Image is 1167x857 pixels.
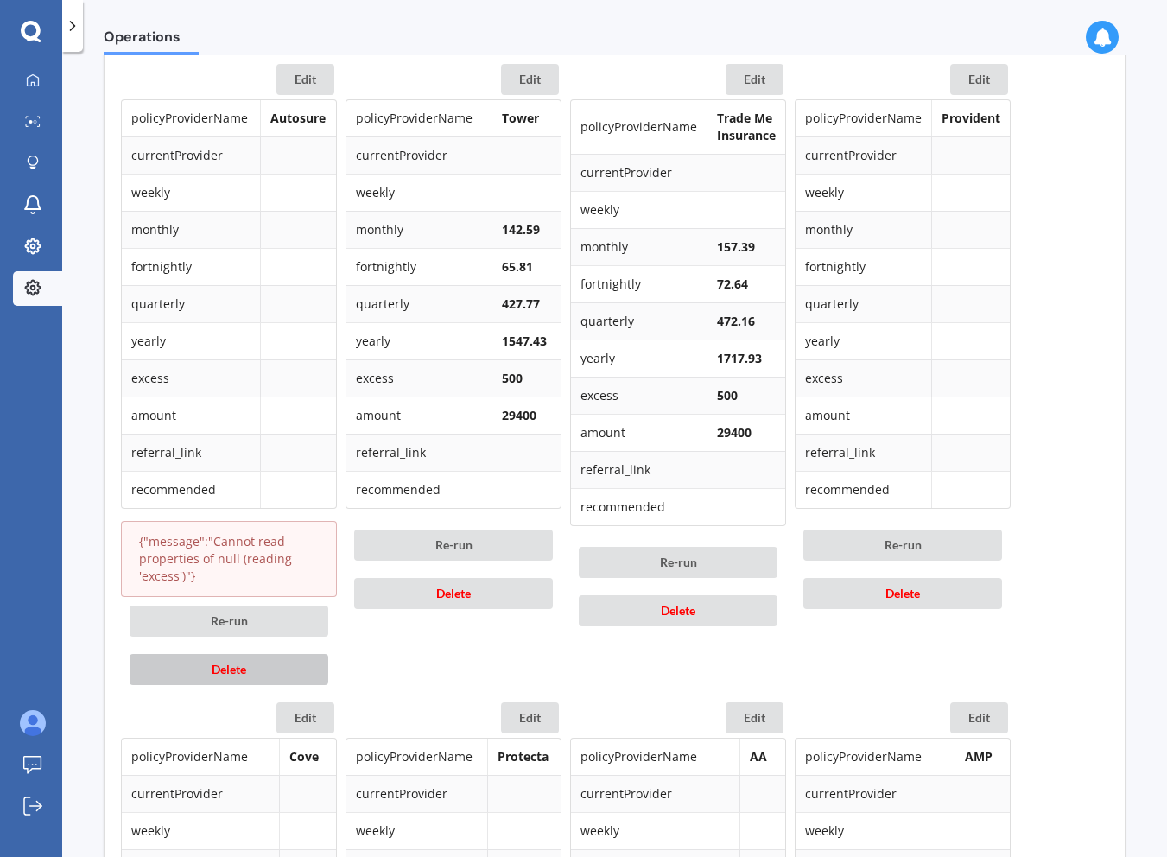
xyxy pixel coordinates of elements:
button: Edit [501,64,559,95]
b: Cove [289,748,319,765]
td: amount [346,397,492,434]
td: currentProvider [122,775,279,812]
button: Re-run [354,530,553,561]
button: Edit [726,702,783,733]
td: monthly [796,211,931,248]
span: Delete [436,586,471,600]
b: Protecta [498,748,549,765]
td: yearly [122,322,260,359]
td: policyProviderName [796,739,955,775]
td: monthly [346,211,492,248]
b: 142.59 [502,221,540,238]
p: {"message":"Cannot read properties of null (reading 'excess')"} [139,533,319,585]
td: weekly [346,812,487,849]
td: fortnightly [122,248,260,285]
td: referral_link [122,434,260,471]
button: Re-run [803,530,1002,561]
td: currentProvider [571,775,739,812]
b: 65.81 [502,258,533,275]
b: 29400 [717,424,752,441]
button: Delete [803,578,1002,609]
td: currentProvider [571,154,707,191]
td: currentProvider [346,136,492,174]
b: 157.39 [717,238,755,255]
b: 500 [502,370,523,386]
button: Delete [354,578,553,609]
td: excess [796,359,931,397]
td: yearly [571,340,707,377]
button: Edit [950,64,1008,95]
b: 500 [717,387,738,403]
td: policyProviderName [122,100,260,136]
b: 1547.43 [502,333,547,349]
td: yearly [346,322,492,359]
td: referral_link [346,434,492,471]
b: Tower [502,110,539,126]
td: policyProviderName [346,739,487,775]
td: referral_link [796,434,931,471]
td: referral_link [571,451,707,488]
td: weekly [571,191,707,228]
span: Delete [212,662,246,676]
button: Edit [501,702,559,733]
td: policyProviderName [122,739,279,775]
button: Re-run [130,606,328,637]
td: fortnightly [796,248,931,285]
b: 427.77 [502,295,540,312]
td: weekly [796,812,955,849]
td: currentProvider [796,775,955,812]
button: Edit [276,64,334,95]
b: Provident [942,110,1000,126]
button: Edit [950,702,1008,733]
td: excess [122,359,260,397]
td: quarterly [122,285,260,322]
td: recommended [796,471,931,508]
td: policyProviderName [796,100,931,136]
td: fortnightly [346,248,492,285]
td: quarterly [571,302,707,340]
td: weekly [122,174,260,211]
td: quarterly [346,285,492,322]
td: yearly [796,322,931,359]
b: AMP [965,748,993,765]
td: weekly [571,812,739,849]
td: monthly [571,228,707,265]
td: recommended [346,471,492,508]
td: amount [796,397,931,434]
span: Delete [661,603,695,618]
td: recommended [122,471,260,508]
td: policyProviderName [571,739,739,775]
button: Re-run [579,547,777,578]
b: 472.16 [717,313,755,329]
b: Trade Me Insurance [717,110,776,143]
td: currentProvider [796,136,931,174]
td: amount [571,414,707,451]
td: currentProvider [346,775,487,812]
button: Delete [130,654,328,685]
td: recommended [571,488,707,525]
td: quarterly [796,285,931,322]
td: currentProvider [122,136,260,174]
b: 29400 [502,407,536,423]
td: fortnightly [571,265,707,302]
td: excess [346,359,492,397]
b: 72.64 [717,276,748,292]
td: amount [122,397,260,434]
button: Delete [579,595,777,626]
span: Delete [885,586,920,600]
td: monthly [122,211,260,248]
span: Operations [104,29,199,52]
td: weekly [122,812,279,849]
b: AA [750,748,767,765]
img: ALV-UjU6YHOUIM1AGx_4vxbOkaOq-1eqc8a3URkVIJkc_iWYmQ98kTe7fc9QMVOBV43MoXmOPfWPN7JjnmUwLuIGKVePaQgPQ... [20,710,46,736]
b: Autosure [270,110,326,126]
td: policyProviderName [571,100,707,154]
td: policyProviderName [346,100,492,136]
button: Edit [276,702,334,733]
button: Edit [726,64,783,95]
td: weekly [346,174,492,211]
b: 1717.93 [717,350,762,366]
td: weekly [796,174,931,211]
td: excess [571,377,707,414]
